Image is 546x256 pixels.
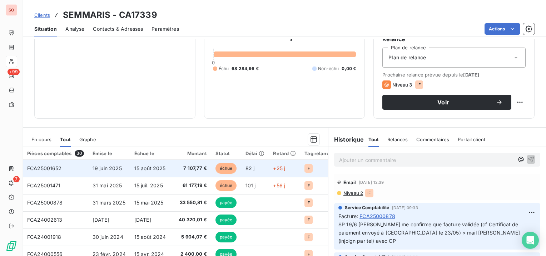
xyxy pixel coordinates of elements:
[485,23,520,35] button: Actions
[134,182,163,188] span: 15 juil. 2025
[175,233,207,241] span: 5 904,07 €
[215,163,237,174] span: échue
[338,221,521,244] span: SP 19/6 [PERSON_NAME] me confirme que facture validée (cf Certificat de paiement envoyé à [GEOGRA...
[134,165,166,171] span: 15 août 2025
[273,165,285,171] span: +25 j
[175,199,207,206] span: 33 550,81 €
[93,234,123,240] span: 30 juin 2024
[215,215,237,225] span: payée
[392,82,412,88] span: Niveau 3
[27,200,63,206] span: FCA25000878
[34,25,57,33] span: Situation
[215,151,237,156] div: Statut
[93,217,109,223] span: [DATE]
[212,60,215,65] span: 0
[245,165,255,171] span: 82 j
[27,165,62,171] span: FCA25001652
[458,137,485,142] span: Portail client
[175,151,207,156] div: Montant
[522,232,539,249] div: Open Intercom Messenger
[93,25,143,33] span: Contacts & Adresses
[245,151,265,156] div: Délai
[8,69,20,75] span: +99
[359,212,395,220] span: FCA25000878
[27,234,61,240] span: FCA24001918
[367,191,371,195] span: IF
[368,137,379,142] span: Tout
[318,65,339,72] span: Non-échu
[175,216,207,223] span: 40 320,01 €
[382,72,526,78] span: Prochaine relance prévue depuis le
[60,137,71,142] span: Tout
[34,11,50,19] a: Clients
[391,99,496,105] span: Voir
[27,182,61,188] span: FCA25001471
[392,206,418,210] span: [DATE] 09:33
[215,197,237,208] span: payée
[343,179,357,185] span: Email
[175,182,207,189] span: 61 177,19 €
[31,137,51,142] span: En cours
[345,205,389,211] span: Service Comptabilité
[215,180,237,191] span: échue
[232,65,259,72] span: 68 284,96 €
[307,183,310,188] span: IF
[382,95,511,110] button: Voir
[13,176,20,182] span: 7
[93,151,126,156] div: Émise le
[273,151,296,156] div: Retard
[273,182,285,188] span: +56 j
[387,137,408,142] span: Relances
[79,137,96,142] span: Graphe
[134,151,167,156] div: Échue le
[245,182,256,188] span: 101 j
[75,150,84,157] span: 30
[93,165,122,171] span: 19 juin 2025
[93,200,125,206] span: 31 mars 2025
[416,137,449,142] span: Commentaires
[6,240,17,252] img: Logo LeanPay
[215,232,237,242] span: payée
[27,150,84,157] div: Pièces comptables
[134,200,164,206] span: 15 mai 2025
[304,151,341,156] div: Tag relance
[307,166,310,171] span: IF
[328,135,364,144] h6: Historique
[65,25,84,33] span: Analyse
[417,83,421,87] span: IF
[6,4,17,16] div: SO
[307,201,310,205] span: IF
[175,165,207,172] span: 7 107,77 €
[134,234,166,240] span: 15 août 2024
[27,217,63,223] span: FCA24002613
[343,190,363,196] span: Niveau 2
[93,182,122,188] span: 31 mai 2025
[152,25,179,33] span: Paramètres
[338,212,358,220] span: Facture :
[34,12,50,18] span: Clients
[134,217,151,223] span: [DATE]
[63,9,157,21] h3: SEMMARIS - CA17339
[307,235,310,239] span: IF
[463,72,479,78] span: [DATE]
[342,65,356,72] span: 0,00 €
[388,54,426,61] span: Plan de relance
[307,218,310,222] span: IF
[359,180,384,184] span: [DATE] 12:39
[219,65,229,72] span: Échu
